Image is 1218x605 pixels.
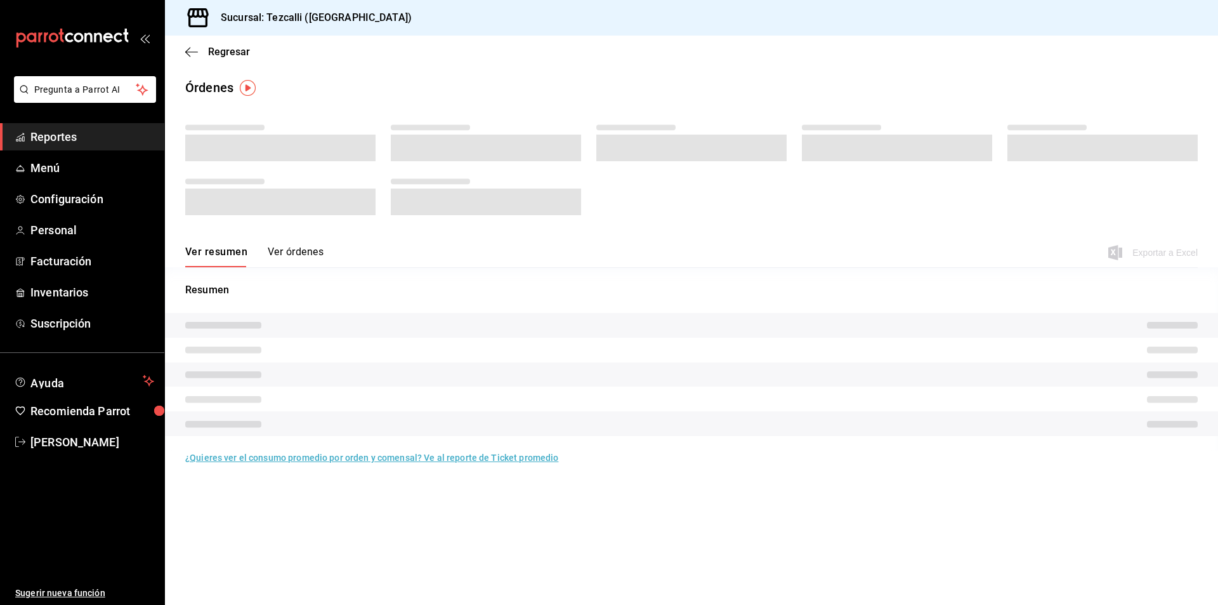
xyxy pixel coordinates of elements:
[30,222,154,239] span: Personal
[30,434,154,451] span: [PERSON_NAME]
[34,83,136,96] span: Pregunta a Parrot AI
[185,453,558,463] a: ¿Quieres ver el consumo promedio por orden y comensal? Ve al reporte de Ticket promedio
[240,80,256,96] img: Tooltip marker
[30,128,154,145] span: Reportes
[185,246,247,267] button: Ver resumen
[140,33,150,43] button: open_drawer_menu
[9,92,156,105] a: Pregunta a Parrot AI
[185,283,1198,298] p: Resumen
[268,246,324,267] button: Ver órdenes
[30,253,154,270] span: Facturación
[185,246,324,267] div: navigation tabs
[211,10,412,25] h3: Sucursal: Tezcalli ([GEOGRAPHIC_DATA])
[185,78,233,97] div: Órdenes
[15,587,154,600] span: Sugerir nueva función
[30,373,138,389] span: Ayuda
[14,76,156,103] button: Pregunta a Parrot AI
[30,190,154,208] span: Configuración
[30,402,154,420] span: Recomienda Parrot
[30,315,154,332] span: Suscripción
[30,159,154,176] span: Menú
[208,46,250,58] span: Regresar
[30,284,154,301] span: Inventarios
[185,46,250,58] button: Regresar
